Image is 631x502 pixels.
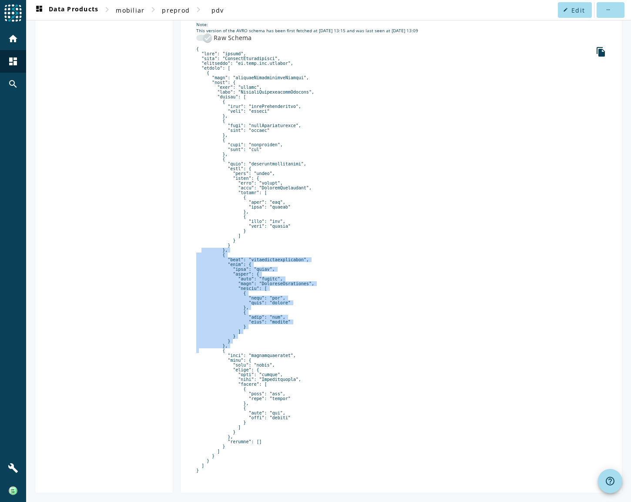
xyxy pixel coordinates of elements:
[212,34,252,42] label: Raw Schema
[571,6,585,14] span: Edit
[158,2,193,18] button: preprod
[8,56,18,67] mat-icon: dashboard
[558,2,592,18] button: Edit
[30,2,102,18] button: Data Products
[204,2,232,18] button: pdv
[196,27,606,34] div: This version of the AVRO schema has been first fetched at [DATE] 13:15 and was last seen at [DATE...
[9,486,17,495] img: 8ef6eae738893911f7e6419249ab375e
[162,6,190,14] span: preprod
[148,4,158,15] mat-icon: chevron_right
[193,4,204,15] mat-icon: chevron_right
[34,5,44,15] mat-icon: dashboard
[196,21,606,27] div: Note:
[116,6,144,14] span: mobiliar
[563,7,568,12] mat-icon: edit
[8,79,18,89] mat-icon: search
[605,476,615,486] mat-icon: help_outline
[4,4,22,22] img: spoud-logo.svg
[8,34,18,44] mat-icon: home
[605,7,610,12] mat-icon: more_horiz
[102,4,112,15] mat-icon: chevron_right
[112,2,148,18] button: mobiliar
[8,463,18,473] mat-icon: build
[596,47,606,57] i: file_copy
[34,5,98,15] span: Data Products
[196,47,606,473] pre: { "lore": "ipsumd", "sita": "ConsectEturadipisci", "elitseddo": "ei.temp.inc.utlabor", "etdolo": ...
[211,6,224,14] span: pdv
